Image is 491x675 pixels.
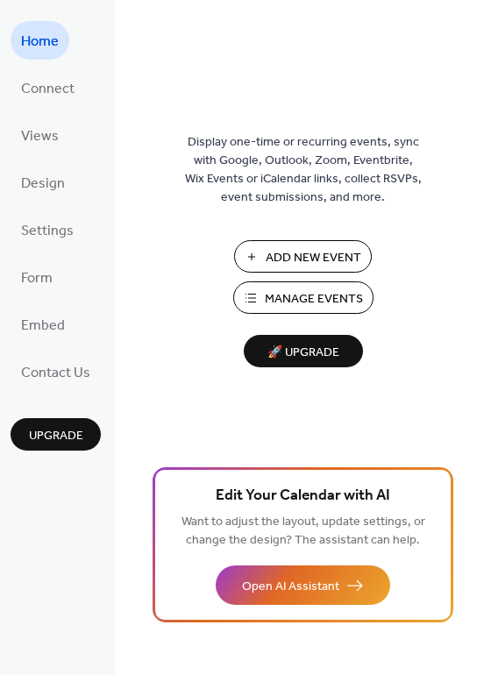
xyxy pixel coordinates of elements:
a: Connect [11,68,85,107]
span: Upgrade [29,427,83,445]
button: Add New Event [234,240,372,273]
span: Manage Events [265,290,363,309]
span: Home [21,28,59,56]
a: Home [11,21,69,60]
span: Want to adjust the layout, update settings, or change the design? The assistant can help. [181,510,425,552]
span: Settings [21,217,74,245]
a: Views [11,116,69,154]
span: Connect [21,75,75,103]
a: Contact Us [11,352,101,391]
span: Display one-time or recurring events, sync with Google, Outlook, Zoom, Eventbrite, Wix Events or ... [185,133,422,207]
span: Views [21,123,59,151]
span: Form [21,265,53,293]
span: Open AI Assistant [242,578,339,596]
span: Design [21,170,65,198]
a: Embed [11,305,75,344]
a: Form [11,258,63,296]
button: Manage Events [233,281,374,314]
span: Edit Your Calendar with AI [216,484,390,508]
span: Add New Event [266,249,361,267]
button: Open AI Assistant [216,565,390,605]
a: Design [11,163,75,202]
button: Upgrade [11,418,101,451]
a: Settings [11,210,84,249]
span: Embed [21,312,65,340]
button: 🚀 Upgrade [244,335,363,367]
span: 🚀 Upgrade [254,341,352,365]
span: Contact Us [21,359,90,387]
